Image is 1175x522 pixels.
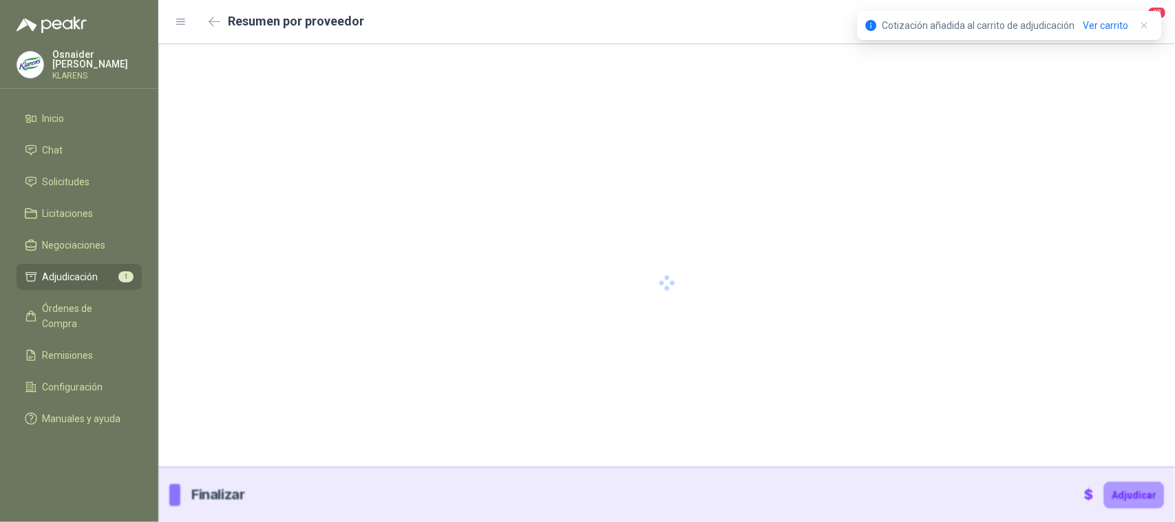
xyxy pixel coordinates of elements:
a: Solicitudes [17,169,142,195]
a: Remisiones [17,342,142,368]
span: Licitaciones [43,206,94,221]
p: Osnaider [PERSON_NAME] [52,50,142,69]
a: Inicio [17,105,142,132]
a: Manuales y ayuda [17,406,142,432]
a: Chat [17,137,142,163]
span: Configuración [43,379,103,395]
button: 18 [1134,10,1158,34]
span: Inicio [43,111,65,126]
a: Adjudicación1 [17,264,142,290]
span: Manuales y ayuda [43,411,121,426]
h2: Resumen por proveedor [229,12,365,31]
span: Solicitudes [43,174,90,189]
span: Chat [43,143,63,158]
p: KLARENS [52,72,142,80]
img: Company Logo [17,52,43,78]
span: info-circle [865,20,876,31]
span: 1 [118,271,134,282]
a: Negociaciones [17,232,142,258]
span: 18 [1147,6,1167,19]
img: Logo peakr [17,17,87,33]
span: Órdenes de Compra [43,301,129,331]
p: Cotización añadida al carrito de adjudicación [882,18,1075,33]
a: Órdenes de Compra [17,295,142,337]
span: Negociaciones [43,238,106,253]
span: Remisiones [43,348,94,363]
a: Ver carrito [1083,18,1128,33]
a: Configuración [17,374,142,400]
a: Licitaciones [17,200,142,227]
span: Adjudicación [43,269,98,284]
